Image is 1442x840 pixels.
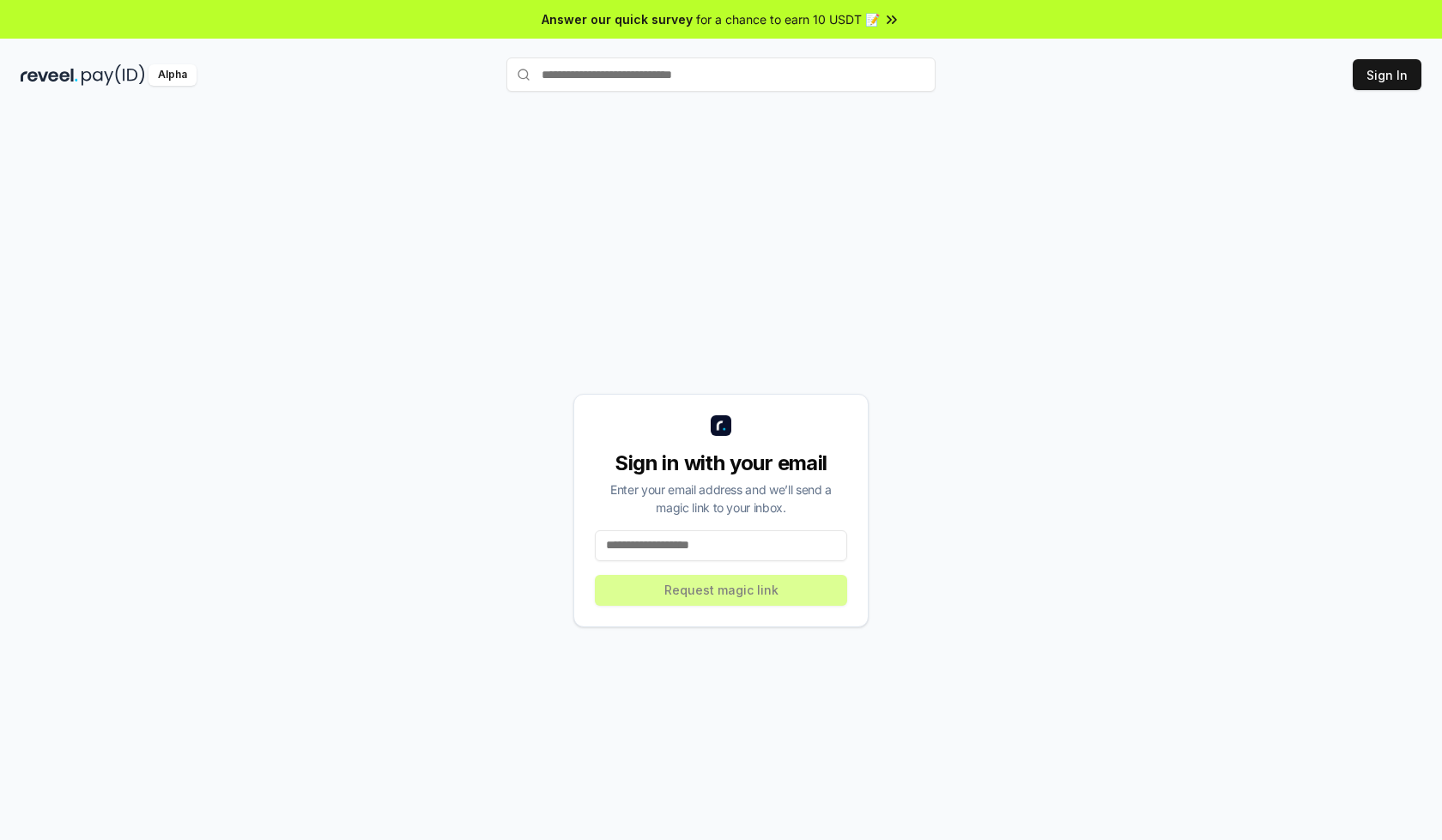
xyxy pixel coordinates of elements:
[542,10,693,28] span: Answer our quick survey
[1353,59,1421,90] button: Sign In
[595,480,847,517] div: Enter your email address and we’ll send a magic link to your inbox.
[595,450,847,477] div: Sign in with your email
[696,10,880,28] span: for a chance to earn 10 USDT 📝
[711,415,731,436] img: logo_small
[82,64,145,86] img: pay_id
[148,64,197,86] div: Alpha
[21,64,78,86] img: reveel_dark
